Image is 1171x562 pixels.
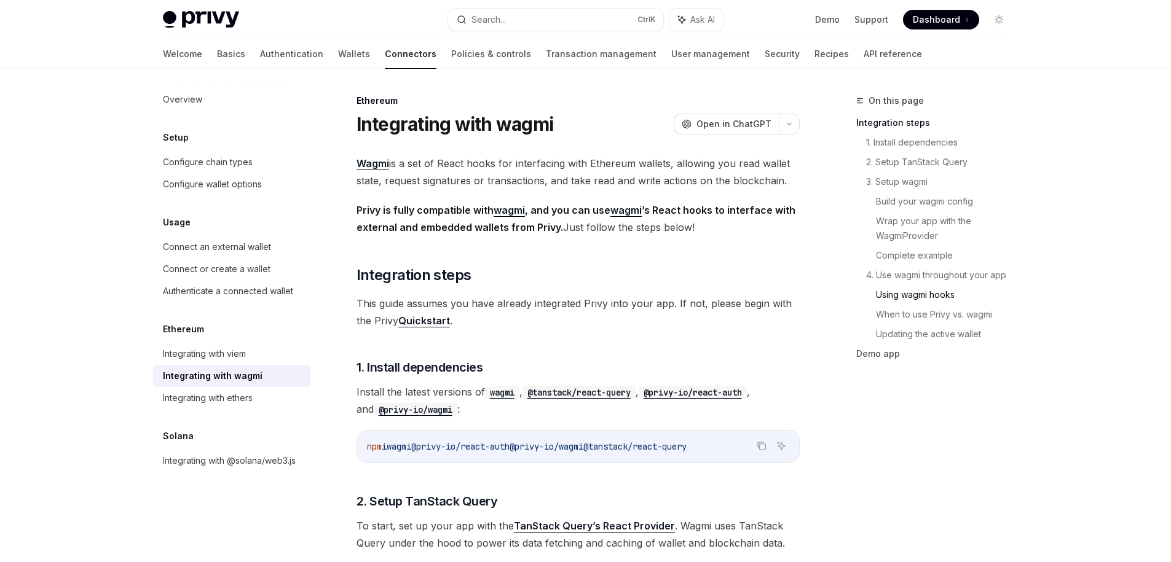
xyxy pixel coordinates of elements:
[448,9,663,31] button: Search...CtrlK
[866,265,1019,285] a: 4. Use wagmi throughout your app
[876,211,1019,246] a: Wrap your app with the WagmiProvider
[153,450,310,472] a: Integrating with @solana/web3.js
[153,173,310,195] a: Configure wallet options
[876,246,1019,265] a: Complete example
[866,152,1019,172] a: 2. Setup TanStack Query
[671,39,750,69] a: User management
[163,369,262,383] div: Integrating with wagmi
[690,14,715,26] span: Ask AI
[485,386,519,398] a: wagmi
[451,39,531,69] a: Policies & controls
[163,429,194,443] h5: Solana
[163,240,271,254] div: Connect an external wallet
[217,39,245,69] a: Basics
[989,10,1009,29] button: Toggle dark mode
[163,155,253,170] div: Configure chain types
[876,192,1019,211] a: Build your wagmi config
[385,39,436,69] a: Connectors
[864,39,922,69] a: API reference
[367,441,382,452] span: npm
[153,88,310,111] a: Overview
[398,314,450,327] a: Quickstart
[639,386,747,398] a: @privy-io/react-auth
[357,359,483,376] span: 1. Install dependencies
[357,201,800,236] span: Just follow the steps below!
[163,322,204,337] h5: Ethereum
[814,39,849,69] a: Recipes
[163,39,202,69] a: Welcome
[876,305,1019,324] a: When to use Privy vs. wagmi
[669,9,723,31] button: Ask AI
[583,441,687,452] span: @tanstack/react-query
[876,285,1019,305] a: Using wagmi hooks
[153,280,310,302] a: Authenticate a connected wallet
[913,14,960,26] span: Dashboard
[854,14,888,26] a: Support
[374,403,457,415] a: @privy-io/wagmi
[754,438,770,454] button: Copy the contents from the code block
[510,441,583,452] span: @privy-io/wagmi
[546,39,656,69] a: Transaction management
[522,386,636,398] a: @tanstack/react-query
[163,215,191,230] h5: Usage
[153,343,310,365] a: Integrating with viem
[674,114,779,135] button: Open in ChatGPT
[471,12,506,27] div: Search...
[637,15,656,25] span: Ctrl K
[522,386,636,399] code: @tanstack/react-query
[357,493,498,510] span: 2. Setup TanStack Query
[610,204,642,217] a: wagmi
[153,236,310,258] a: Connect an external wallet
[153,387,310,409] a: Integrating with ethers
[357,157,389,170] a: Wagmi
[869,93,924,108] span: On this page
[514,520,675,533] a: TanStack Query’s React Provider
[856,344,1019,364] a: Demo app
[163,284,293,299] div: Authenticate a connected wallet
[382,441,387,452] span: i
[357,204,795,233] strong: Privy is fully compatible with , and you can use ’s React hooks to interface with external and em...
[163,346,246,361] div: Integrating with viem
[357,95,800,107] div: Ethereum
[357,295,800,329] span: This guide assumes you have already integrated Privy into your app. If not, please begin with the...
[338,39,370,69] a: Wallets
[163,92,202,107] div: Overview
[163,262,270,276] div: Connect or create a wallet
[765,39,800,69] a: Security
[357,155,800,189] span: is a set of React hooks for interfacing with Ethereum wallets, allowing you read wallet state, re...
[866,172,1019,192] a: 3. Setup wagmi
[374,403,457,416] code: @privy-io/wagmi
[696,118,771,130] span: Open in ChatGPT
[387,441,411,452] span: wagmi
[773,438,789,454] button: Ask AI
[163,177,262,192] div: Configure wallet options
[411,441,510,452] span: @privy-io/react-auth
[163,11,239,28] img: light logo
[153,365,310,387] a: Integrating with wagmi
[357,517,800,552] span: To start, set up your app with the . Wagmi uses TanStack Query under the hood to power its data f...
[876,324,1019,344] a: Updating the active wallet
[357,383,800,418] span: Install the latest versions of , , , and :
[485,386,519,399] code: wagmi
[163,391,253,405] div: Integrating with ethers
[357,265,471,285] span: Integration steps
[260,39,323,69] a: Authentication
[357,113,554,135] h1: Integrating with wagmi
[163,130,189,145] h5: Setup
[856,113,1019,133] a: Integration steps
[866,133,1019,152] a: 1. Install dependencies
[153,258,310,280] a: Connect or create a wallet
[815,14,840,26] a: Demo
[494,204,525,217] a: wagmi
[639,386,747,399] code: @privy-io/react-auth
[903,10,979,29] a: Dashboard
[153,151,310,173] a: Configure chain types
[163,453,296,468] div: Integrating with @solana/web3.js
